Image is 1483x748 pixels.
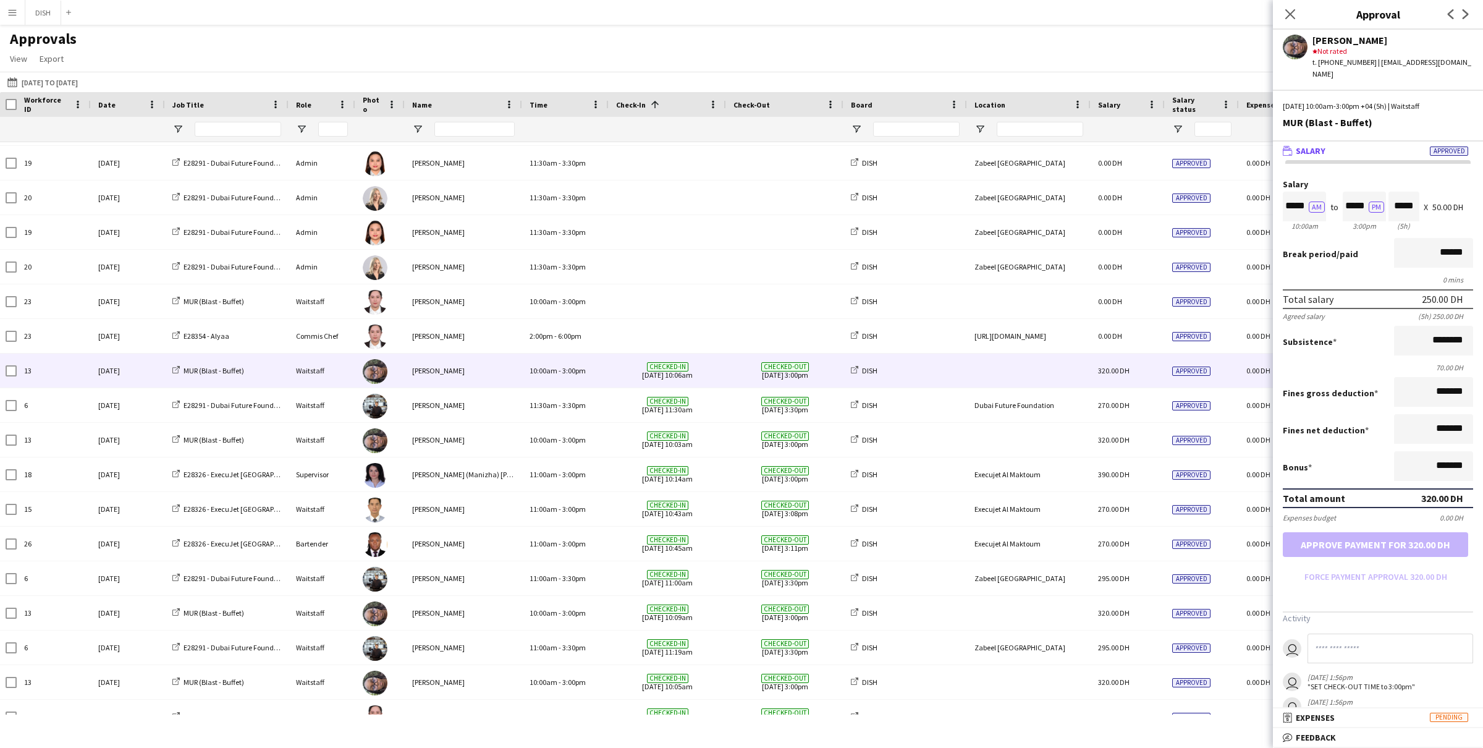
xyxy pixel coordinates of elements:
input: Salary status Filter Input [1194,122,1232,137]
div: 6 [17,388,91,422]
div: [PERSON_NAME] [405,492,522,526]
a: E28291 - Dubai Future Foundation Day 1 [172,262,310,271]
span: View [10,53,27,64]
div: [DATE] [91,665,165,699]
span: 11:30am [530,401,557,410]
span: E28291 - Dubai Future Foundation Day 1 [184,643,310,652]
div: [PERSON_NAME] [405,319,522,353]
span: MUR (Blast - Buffet) [184,297,244,306]
span: DISH [862,678,877,687]
div: [DATE] [91,561,165,595]
span: Name [412,100,432,109]
span: [DATE] 11:30am [616,388,719,422]
div: Admin [289,250,355,284]
button: [DATE] to [DATE] [5,75,80,90]
div: [PERSON_NAME] [405,700,522,734]
span: DISH [862,504,877,514]
span: Checked-out [761,362,809,372]
span: 11:30am [530,193,557,202]
div: 20 [17,250,91,284]
input: Location Filter Input [997,122,1083,137]
a: DISH [851,401,877,410]
div: Waitstaff [289,596,355,630]
div: Waitstaff [289,423,355,457]
span: MUR (Blast - Buffet) [184,435,244,444]
div: Admin [289,146,355,180]
span: Break period [1283,249,1337,260]
span: Expenses [1246,100,1278,109]
div: t. [PHONE_NUMBER] | [EMAIL_ADDRESS][DOMAIN_NAME] [1312,57,1473,79]
span: Date [98,100,116,109]
a: DISH [851,539,877,548]
span: DISH [862,574,877,583]
div: 19 [17,146,91,180]
span: MUR (Blast - Buffet) [184,608,244,618]
span: E28326 - ExecuJet [GEOGRAPHIC_DATA] DWC-LLC [184,539,339,548]
div: Zabeel [GEOGRAPHIC_DATA] [967,146,1091,180]
label: Fines net deduction [1283,425,1369,436]
span: 11:30am [530,227,557,237]
a: E28291 - Dubai Future Foundation Day 1 [172,643,310,652]
div: Waitstaff [289,561,355,595]
a: View [5,51,32,67]
a: DISH [851,331,877,341]
div: Waitstaff [289,665,355,699]
span: Salary [1098,100,1120,109]
span: Checked-out [761,431,809,441]
span: Salary [1296,145,1325,156]
div: Supervisor [289,457,355,491]
a: DISH [851,574,877,583]
span: Export [40,53,64,64]
div: 3:00pm [1343,221,1386,231]
span: 10:00am [530,366,557,375]
span: 0.00 DH [1098,297,1122,306]
span: 0.00 DH [1098,193,1122,202]
img: Tiffany Hinolan [363,290,387,315]
div: 23 [17,700,91,734]
span: - [554,331,557,341]
div: 0 mins [1283,275,1473,284]
a: E28291 - Dubai Future Foundation Day 1 [172,193,310,202]
input: Role Filter Input [318,122,348,137]
span: Role [296,100,311,109]
div: (5h) 250.00 DH [1418,312,1473,321]
span: - [559,435,561,444]
span: - [559,227,561,237]
div: [DATE] [91,596,165,630]
span: Approved [1172,228,1210,237]
input: Name Filter Input [434,122,515,137]
span: Pending [1430,713,1468,722]
span: - [559,158,561,168]
a: E28326 - ExecuJet [GEOGRAPHIC_DATA] DWC-LLC [172,539,339,548]
div: Bartender [289,527,355,561]
div: 19 [17,215,91,249]
div: Admin [289,215,355,249]
a: DISH [851,643,877,652]
mat-expansion-panel-header: Feedback [1273,728,1483,747]
span: DISH [862,435,877,444]
div: 23 [17,284,91,318]
span: 0.00 DH [1098,227,1122,237]
div: [URL][DOMAIN_NAME] [967,319,1091,353]
div: [DATE] [91,354,165,388]
a: DISH [851,712,877,721]
div: [PERSON_NAME] (Manizha) [PERSON_NAME] [405,457,522,491]
span: E28291 - Dubai Future Foundation Day 1 [184,401,310,410]
span: 0.00 DH [1246,193,1270,202]
span: [DATE] 10:06am [616,354,719,388]
span: 0.00 DH [1246,227,1270,237]
div: Zabeel [GEOGRAPHIC_DATA] [967,215,1091,249]
div: [DATE] [91,492,165,526]
span: Approved [1172,263,1210,272]
span: Location [974,100,1005,109]
span: Feedback [1296,732,1336,743]
span: 3:30pm [562,401,586,410]
span: MUR (Blast - Buffet) [184,678,244,687]
img: Guilbert Cajelo [363,636,387,661]
img: Bernie Morillo [363,498,387,522]
img: Tiffany Hinolan [363,325,387,349]
a: E28291 - Dubai Future Foundation Day 1 [172,401,310,410]
span: 3:30pm [562,193,586,202]
a: DISH [851,262,877,271]
div: 6 [17,631,91,665]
